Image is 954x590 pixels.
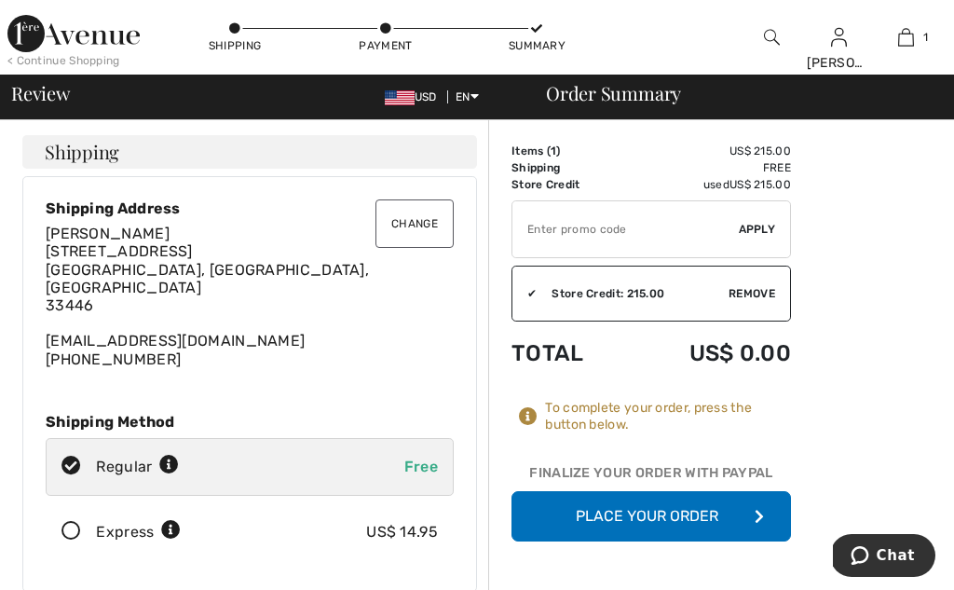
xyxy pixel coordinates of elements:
[627,159,791,176] td: Free
[46,199,454,217] div: Shipping Address
[898,26,914,48] img: My Bag
[46,413,454,431] div: Shipping Method
[764,26,780,48] img: search the website
[96,521,181,543] div: Express
[551,144,556,158] span: 1
[7,52,120,69] div: < Continue Shopping
[831,26,847,48] img: My Info
[873,26,938,48] a: 1
[833,534,935,581] iframe: Opens a widget where you can chat to one of our agents
[511,143,627,159] td: Items ( )
[385,90,444,103] span: USD
[509,37,565,54] div: Summary
[627,143,791,159] td: US$ 215.00
[923,29,928,46] span: 1
[511,463,791,491] div: Finalize Your Order with PayPal
[366,521,438,543] div: US$ 14.95
[537,285,729,302] div: Store Credit: 215.00
[545,400,791,433] div: To complete your order, press the button below.
[46,242,369,314] span: [STREET_ADDRESS] [GEOGRAPHIC_DATA], [GEOGRAPHIC_DATA], [GEOGRAPHIC_DATA] 33446
[375,199,454,248] button: Change
[46,225,454,368] div: [EMAIL_ADDRESS][DOMAIN_NAME] [PHONE_NUMBER]
[627,176,791,193] td: used
[511,159,627,176] td: Shipping
[511,491,791,542] button: Place Your Order
[11,84,70,103] span: Review
[512,285,537,302] div: ✔
[729,285,775,302] span: Remove
[96,456,179,478] div: Regular
[807,53,872,73] div: [PERSON_NAME]
[207,37,263,54] div: Shipping
[511,176,627,193] td: Store Credit
[7,15,140,52] img: 1ère Avenue
[358,37,414,54] div: Payment
[404,458,438,475] span: Free
[729,178,791,191] span: US$ 215.00
[739,221,776,238] span: Apply
[511,322,627,385] td: Total
[385,90,415,105] img: US Dollar
[831,28,847,46] a: Sign In
[46,225,170,242] span: [PERSON_NAME]
[524,84,943,103] div: Order Summary
[456,90,479,103] span: EN
[45,143,119,161] span: Shipping
[627,322,791,385] td: US$ 0.00
[512,201,739,257] input: Promo code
